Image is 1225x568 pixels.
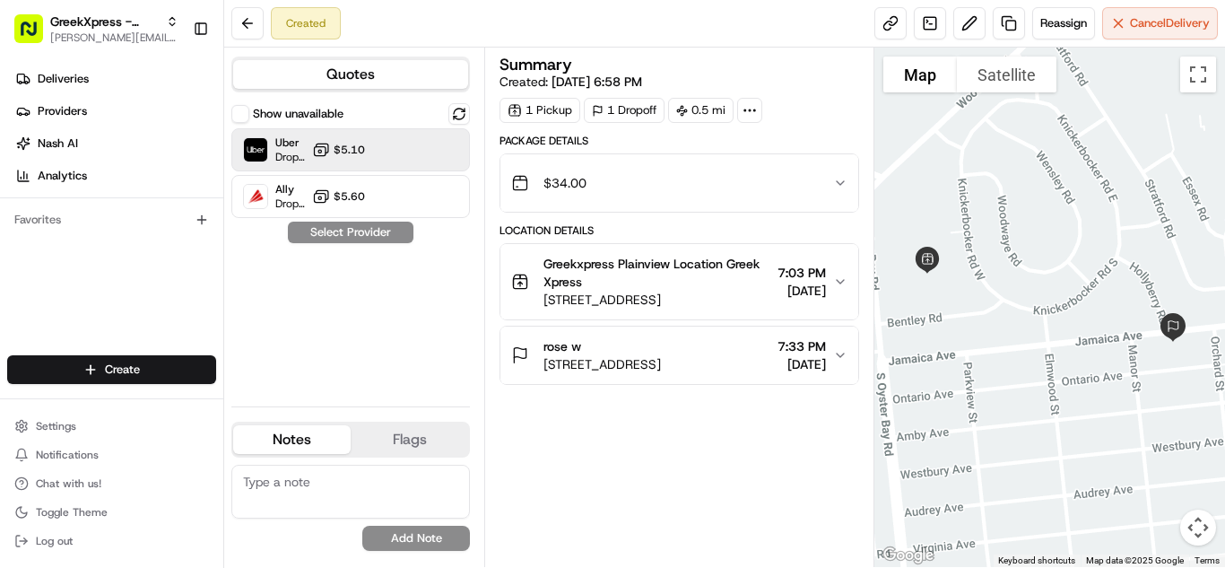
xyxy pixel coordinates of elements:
[36,448,99,462] span: Notifications
[1102,7,1218,39] button: CancelDelivery
[500,134,859,148] div: Package Details
[36,279,50,293] img: 1736555255976-a54dd68f-1ca7-489b-9aae-adbdc363a1c4
[7,97,223,126] a: Providers
[7,205,216,234] div: Favorites
[500,223,859,238] div: Location Details
[126,396,217,410] a: Powered byPylon
[312,188,365,205] button: $5.60
[7,529,216,554] button: Log out
[105,362,140,378] span: Create
[778,264,826,282] span: 7:03 PM
[47,116,296,135] input: Clear
[543,337,581,355] span: rose w
[244,185,267,208] img: Ally
[36,505,108,520] span: Toggle Theme
[233,425,351,454] button: Notes
[500,98,580,123] div: 1 Pickup
[305,177,326,198] button: Start new chat
[1086,555,1184,565] span: Map data ©2025 Google
[18,18,54,54] img: Nash
[1180,57,1216,92] button: Toggle fullscreen view
[18,354,32,369] div: 📗
[7,442,216,468] button: Notifications
[7,65,223,93] a: Deliveries
[38,168,87,184] span: Analytics
[778,337,826,355] span: 7:33 PM
[36,476,101,491] span: Chat with us!
[552,74,642,90] span: [DATE] 6:58 PM
[500,244,858,319] button: Greekxpress Plainview Location Greek Xpress[STREET_ADDRESS]7:03 PM[DATE]
[169,353,288,371] span: API Documentation
[275,150,305,164] span: Dropoff ETA 15 minutes
[500,57,572,73] h3: Summary
[500,154,858,212] button: $34.00
[18,72,326,100] p: Welcome 👋
[56,278,131,293] span: Regen Pajulas
[244,138,267,162] img: Uber
[144,345,295,378] a: 💻API Documentation
[36,419,76,433] span: Settings
[275,197,305,211] span: Dropoff ETA 7 hours
[36,534,73,548] span: Log out
[543,174,586,192] span: $34.00
[18,233,120,248] div: Past conversations
[38,71,89,87] span: Deliveries
[152,354,166,369] div: 💻
[38,103,87,119] span: Providers
[668,98,734,123] div: 0.5 mi
[500,73,642,91] span: Created:
[135,278,141,293] span: •
[879,544,938,567] a: Open this area in Google Maps (opens a new window)
[36,353,137,371] span: Knowledge Base
[11,345,144,378] a: 📗Knowledge Base
[61,171,294,189] div: Start new chat
[50,31,178,45] button: [PERSON_NAME][EMAIL_ADDRESS][DOMAIN_NAME]
[957,57,1056,92] button: Show satellite imagery
[7,129,223,158] a: Nash AI
[778,282,826,300] span: [DATE]
[7,7,186,50] button: GreekXpress - Plainview[PERSON_NAME][EMAIL_ADDRESS][DOMAIN_NAME]
[543,255,770,291] span: Greekxpress Plainview Location Greek Xpress
[144,278,181,293] span: [DATE]
[334,189,365,204] span: $5.60
[7,414,216,439] button: Settings
[543,291,770,309] span: [STREET_ADDRESS]
[7,500,216,525] button: Toggle Theme
[584,98,665,123] div: 1 Dropoff
[1180,510,1216,546] button: Map camera controls
[998,555,1075,567] button: Keyboard shortcuts
[61,189,227,204] div: We're available if you need us!
[233,60,468,89] button: Quotes
[18,261,47,290] img: Regen Pajulas
[178,397,217,410] span: Pylon
[18,171,50,204] img: 1736555255976-a54dd68f-1ca7-489b-9aae-adbdc363a1c4
[1130,15,1210,31] span: Cancel Delivery
[312,141,365,159] button: $5.10
[50,13,159,31] button: GreekXpress - Plainview
[7,162,223,190] a: Analytics
[500,327,858,384] button: rose w[STREET_ADDRESS]7:33 PM[DATE]
[275,182,305,197] span: Ally
[351,425,468,454] button: Flags
[38,135,78,152] span: Nash AI
[879,544,938,567] img: Google
[883,57,957,92] button: Show street map
[1040,15,1087,31] span: Reassign
[1032,7,1095,39] button: Reassign
[7,471,216,496] button: Chat with us!
[334,143,365,157] span: $5.10
[278,230,326,251] button: See all
[1195,555,1220,565] a: Terms (opens in new tab)
[275,135,305,150] span: Uber
[778,355,826,373] span: [DATE]
[543,355,661,373] span: [STREET_ADDRESS]
[7,355,216,384] button: Create
[253,106,343,122] label: Show unavailable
